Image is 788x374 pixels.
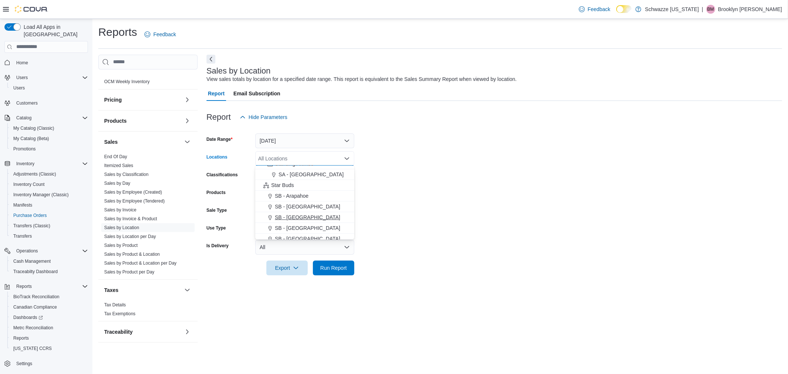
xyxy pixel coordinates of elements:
label: Locations [207,154,228,160]
span: Canadian Compliance [10,303,88,312]
span: Customers [16,100,38,106]
span: Reports [10,334,88,343]
a: Transfers [10,232,35,241]
button: Canadian Compliance [7,302,91,312]
span: BM [707,5,714,14]
a: Feedback [576,2,613,17]
a: Tax Exemptions [104,311,136,316]
span: Sales by Invoice & Product [104,216,157,222]
label: Classifications [207,172,238,178]
a: Dashboards [7,312,91,323]
a: Cash Management [10,257,54,266]
span: Feedback [153,31,176,38]
a: Sales by Employee (Tendered) [104,198,165,204]
button: Cash Management [7,256,91,266]
button: Metrc Reconciliation [7,323,91,333]
div: Taxes [98,300,198,321]
label: Date Range [207,136,233,142]
button: [US_STATE] CCRS [7,343,91,354]
label: Products [207,190,226,195]
a: Adjustments (Classic) [10,170,59,178]
span: Traceabilty Dashboard [10,267,88,276]
button: Reports [13,282,35,291]
a: My Catalog (Beta) [10,134,52,143]
button: SB - [GEOGRAPHIC_DATA] [255,223,354,234]
span: Tax Details [104,302,126,308]
button: Taxes [104,286,181,294]
span: Tax Exemptions [104,311,136,317]
span: Canadian Compliance [13,304,57,310]
button: Users [7,83,91,93]
h3: Taxes [104,286,119,294]
span: Export [271,261,303,275]
button: Inventory [13,159,37,168]
button: Close list of options [344,156,350,161]
button: Adjustments (Classic) [7,169,91,179]
span: Purchase Orders [13,212,47,218]
a: Manifests [10,201,35,210]
div: View sales totals by location for a specified date range. This report is equivalent to the Sales ... [207,75,517,83]
button: Hide Parameters [237,110,290,125]
a: End Of Day [104,154,127,159]
button: Manifests [7,200,91,210]
button: Customers [1,98,91,108]
img: Cova [15,6,48,13]
a: Customers [13,99,41,108]
button: Catalog [1,113,91,123]
button: Inventory Manager (Classic) [7,190,91,200]
button: Pricing [104,96,181,103]
a: Canadian Compliance [10,303,60,312]
a: Reports [10,334,32,343]
button: Inventory [1,159,91,169]
a: Sales by Invoice & Product [104,216,157,221]
span: Operations [13,246,88,255]
span: SA - [GEOGRAPHIC_DATA] [279,171,344,178]
span: Adjustments (Classic) [10,170,88,178]
h3: Sales [104,138,118,146]
span: My Catalog (Beta) [13,136,49,142]
a: Metrc Reconciliation [10,323,56,332]
span: Users [13,73,88,82]
button: Inventory Count [7,179,91,190]
span: Metrc Reconciliation [13,325,53,331]
button: Taxes [183,286,192,295]
a: Sales by Employee (Created) [104,190,162,195]
button: SB - Arapahoe [255,191,354,201]
span: Reports [13,282,88,291]
span: Manifests [13,202,32,208]
a: OCM Weekly Inventory [104,79,150,84]
input: Dark Mode [616,5,632,13]
span: My Catalog (Classic) [10,124,88,133]
button: Reports [1,281,91,292]
span: Reports [16,283,32,289]
span: Dashboards [10,313,88,322]
span: Sales by Employee (Created) [104,189,162,195]
button: Settings [1,358,91,369]
span: SB - [GEOGRAPHIC_DATA] [275,214,340,221]
a: Promotions [10,144,39,153]
button: My Catalog (Beta) [7,133,91,144]
button: Pricing [183,95,192,104]
h3: Pricing [104,96,122,103]
div: Brooklyn Michele Carlton [706,5,715,14]
span: Purchase Orders [10,211,88,220]
span: Inventory Count [10,180,88,189]
h3: Products [104,117,127,125]
span: Dashboards [13,314,43,320]
a: Sales by Classification [104,172,149,177]
span: Report [208,86,225,101]
span: Load All Apps in [GEOGRAPHIC_DATA] [21,23,88,38]
span: Inventory Manager (Classic) [13,192,69,198]
button: Traceability [183,327,192,336]
button: Users [13,73,31,82]
span: Settings [16,361,32,367]
span: Catalog [16,115,31,121]
span: Inventory [13,159,88,168]
label: Is Delivery [207,243,229,249]
button: Sales [183,137,192,146]
span: Customers [13,98,88,108]
a: Sales by Location per Day [104,234,156,239]
a: Sales by Product & Location per Day [104,261,177,266]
